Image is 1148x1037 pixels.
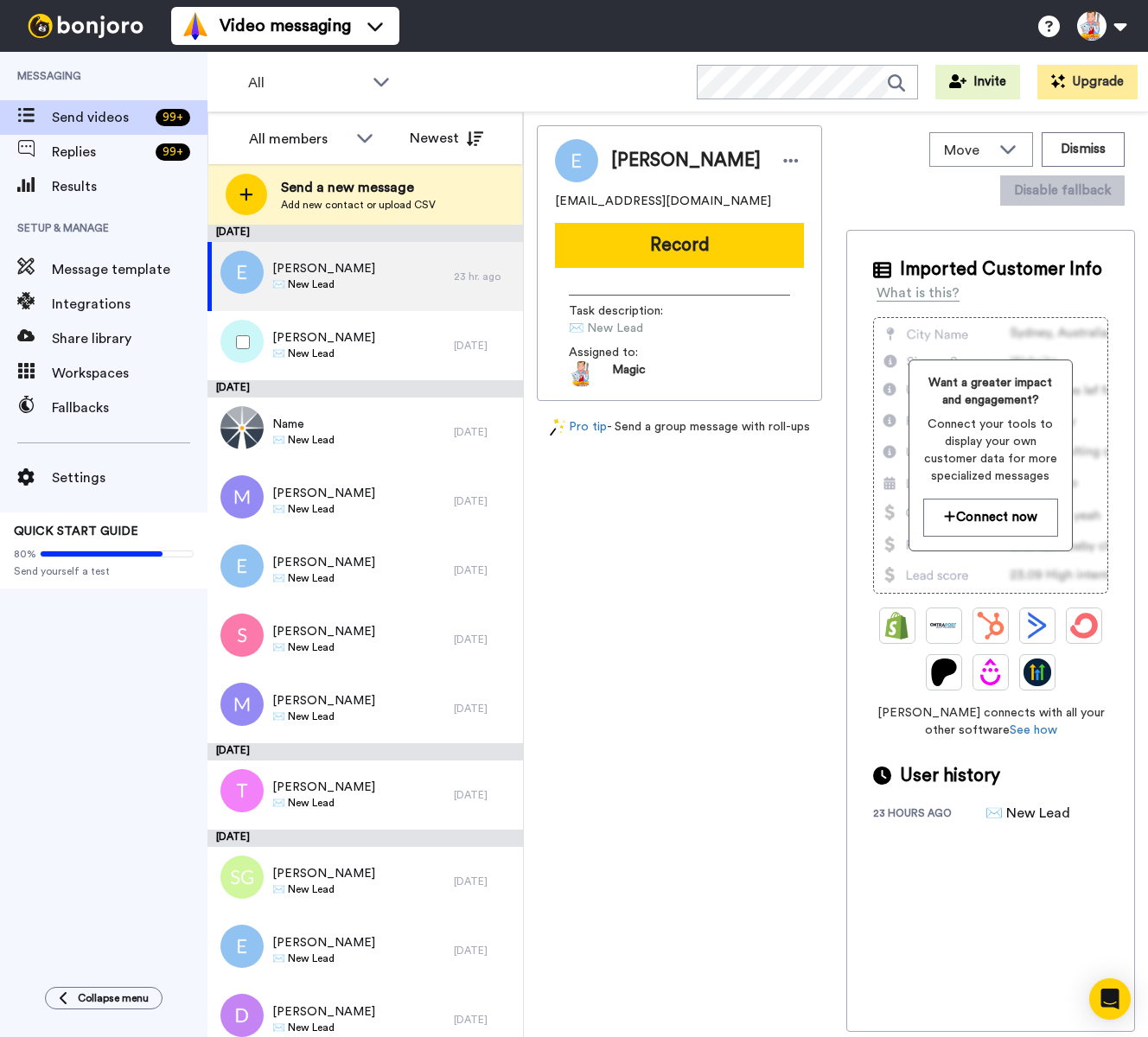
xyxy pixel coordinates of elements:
[1042,132,1125,167] button: Dismiss
[272,796,375,810] span: ✉️ New Lead
[873,704,1108,739] span: [PERSON_NAME] connects with all your other software
[272,554,375,571] span: [PERSON_NAME]
[454,339,514,353] div: [DATE]
[569,361,595,387] img: 15d1c799-1a2a-44da-886b-0dc1005ab79c-1524146106.jpg
[220,614,264,657] img: s.png
[272,260,375,277] span: [PERSON_NAME]
[45,987,163,1009] button: Collapse menu
[220,856,264,899] img: sg.png
[21,14,150,38] img: bj-logo-header-white.svg
[454,875,514,888] div: [DATE]
[14,564,194,578] span: Send yourself a test
[612,361,646,387] span: Magic
[569,302,690,320] span: Task description :
[281,198,436,212] span: Add new contact or upload CSV
[550,418,565,436] img: magic-wand.svg
[1000,175,1125,206] button: Disable fallback
[555,223,804,268] button: Record
[182,12,209,40] img: vm-color.svg
[454,944,514,957] div: [DATE]
[52,176,207,197] span: Results
[877,283,960,303] div: What is this?
[555,193,771,210] span: [EMAIL_ADDRESS][DOMAIN_NAME]
[220,769,264,812] img: t.png
[454,1013,514,1027] div: [DATE]
[52,398,207,418] span: Fallbacks
[555,139,598,182] img: Image of Emily Michael
[397,121,496,156] button: Newest
[220,406,264,449] img: 1bd951df-f9ba-446a-a9a0-cda39902037f.png
[220,14,351,38] span: Video messaging
[1037,65,1138,99] button: Upgrade
[900,257,1102,283] span: Imported Customer Info
[454,563,514,577] div: [DATE]
[52,294,207,315] span: Integrations
[272,865,375,882] span: [PERSON_NAME]
[272,623,375,640] span: [PERSON_NAME]
[220,925,264,968] img: e.png
[1070,612,1098,639] img: ConvertKit
[14,547,36,561] span: 80%
[52,107,149,128] span: Send videos
[207,225,523,242] div: [DATE]
[272,329,375,347] span: [PERSON_NAME]
[923,499,1058,536] button: Connect now
[156,109,190,126] div: 99 +
[1089,978,1131,1020] div: Open Intercom Messenger
[272,1003,375,1021] span: [PERSON_NAME]
[220,994,264,1037] img: d.png
[272,502,375,516] span: ✉️ New Lead
[935,65,1020,99] button: Invite
[977,612,1004,639] img: Hubspot
[220,683,264,726] img: m.png
[52,328,207,349] span: Share library
[52,363,207,384] span: Workspaces
[272,779,375,796] span: [PERSON_NAME]
[900,763,1000,789] span: User history
[156,143,190,161] div: 99 +
[977,658,1004,686] img: Drip
[873,806,985,824] div: 23 hours ago
[272,934,375,951] span: [PERSON_NAME]
[272,571,375,585] span: ✉️ New Lead
[883,612,911,639] img: Shopify
[985,803,1072,824] div: ✉️ New Lead
[52,468,207,488] span: Settings
[272,416,335,433] span: Name
[550,418,607,436] a: Pro tip
[52,142,149,162] span: Replies
[923,416,1058,485] span: Connect your tools to display your own customer data for more specialized messages
[1024,612,1051,639] img: ActiveCampaign
[281,177,436,198] span: Send a new message
[207,743,523,760] div: [DATE]
[272,277,375,291] span: ✉️ New Lead
[272,882,375,896] span: ✉️ New Lead
[454,425,514,439] div: [DATE]
[52,259,207,280] span: Message template
[923,374,1058,409] span: Want a greater impact and engagement?
[207,830,523,847] div: [DATE]
[78,991,149,1005] span: Collapse menu
[569,344,690,361] span: Assigned to:
[454,788,514,802] div: [DATE]
[569,320,733,337] span: ✉️ New Lead
[1024,658,1051,686] img: GoHighLevel
[220,475,264,518] img: m.png
[207,380,523,398] div: [DATE]
[272,709,375,723] span: ✉️ New Lead
[454,702,514,716] div: [DATE]
[454,633,514,646] div: [DATE]
[1010,724,1057,736] a: See how
[272,485,375,502] span: [PERSON_NAME]
[944,140,991,161] span: Move
[249,129,348,150] div: All members
[454,270,514,283] div: 23 hr. ago
[272,1021,375,1034] span: ✉️ New Lead
[272,951,375,965] span: ✉️ New Lead
[454,494,514,508] div: [DATE]
[930,658,958,686] img: Patreon
[272,692,375,709] span: [PERSON_NAME]
[220,544,264,588] img: e.png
